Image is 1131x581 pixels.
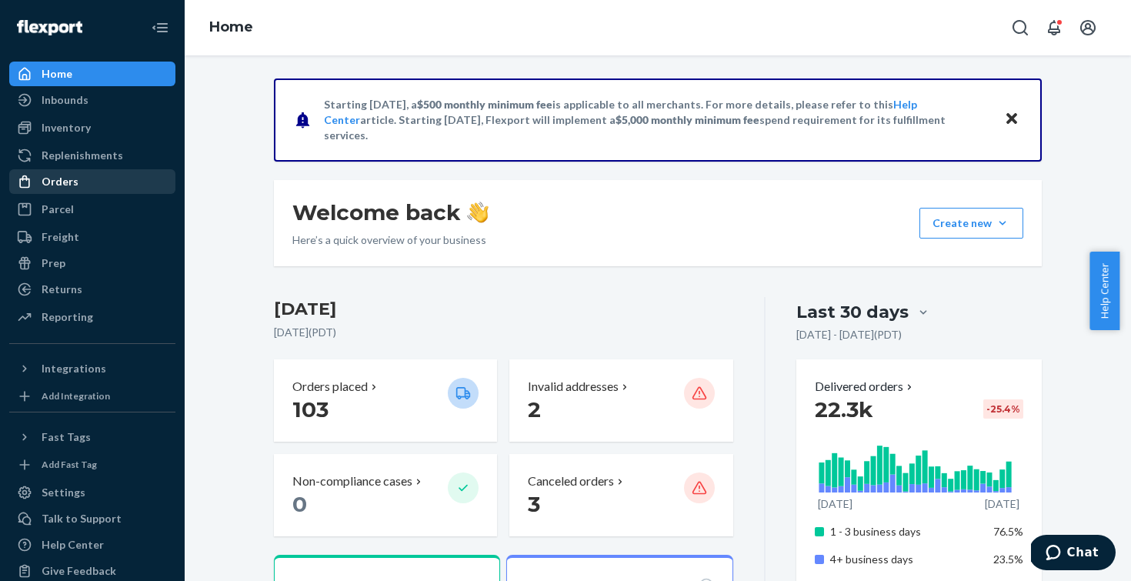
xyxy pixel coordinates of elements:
[9,115,175,140] a: Inventory
[42,309,93,325] div: Reporting
[616,113,759,126] span: $5,000 monthly minimum fee
[1073,12,1103,43] button: Open account menu
[292,491,307,517] span: 0
[919,208,1023,239] button: Create new
[9,251,175,275] a: Prep
[292,396,329,422] span: 103
[830,524,982,539] p: 1 - 3 business days
[993,525,1023,538] span: 76.5%
[42,255,65,271] div: Prep
[292,232,489,248] p: Here’s a quick overview of your business
[274,454,497,536] button: Non-compliance cases 0
[1002,109,1022,131] button: Close
[17,20,82,35] img: Flexport logo
[1005,12,1036,43] button: Open Search Box
[9,480,175,505] a: Settings
[9,197,175,222] a: Parcel
[528,396,541,422] span: 2
[42,66,72,82] div: Home
[9,305,175,329] a: Reporting
[467,202,489,223] img: hand-wave emoji
[9,62,175,86] a: Home
[9,533,175,557] a: Help Center
[1039,12,1069,43] button: Open notifications
[993,553,1023,566] span: 23.5%
[42,429,91,445] div: Fast Tags
[9,506,175,531] button: Talk to Support
[983,399,1023,419] div: -25.4 %
[42,92,88,108] div: Inbounds
[9,356,175,381] button: Integrations
[985,496,1019,512] p: [DATE]
[292,378,368,396] p: Orders placed
[9,88,175,112] a: Inbounds
[42,148,123,163] div: Replenishments
[9,143,175,168] a: Replenishments
[528,378,619,396] p: Invalid addresses
[830,552,982,567] p: 4+ business days
[1089,252,1119,330] button: Help Center
[9,387,175,406] a: Add Integration
[9,169,175,194] a: Orders
[42,120,91,135] div: Inventory
[9,456,175,474] a: Add Fast Tag
[9,277,175,302] a: Returns
[417,98,552,111] span: $500 monthly minimum fee
[42,282,82,297] div: Returns
[274,359,497,442] button: Orders placed 103
[528,491,540,517] span: 3
[42,563,116,579] div: Give Feedback
[42,389,110,402] div: Add Integration
[509,359,732,442] button: Invalid addresses 2
[42,361,106,376] div: Integrations
[796,300,909,324] div: Last 30 days
[42,174,78,189] div: Orders
[42,485,85,500] div: Settings
[145,12,175,43] button: Close Navigation
[815,378,916,396] button: Delivered orders
[42,202,74,217] div: Parcel
[9,425,175,449] button: Fast Tags
[274,325,733,340] p: [DATE] ( PDT )
[209,18,253,35] a: Home
[1031,535,1116,573] iframe: Opens a widget where you can chat to one of our agents
[509,454,732,536] button: Canceled orders 3
[528,472,614,490] p: Canceled orders
[274,297,733,322] h3: [DATE]
[292,472,412,490] p: Non-compliance cases
[9,225,175,249] a: Freight
[292,199,489,226] h1: Welcome back
[42,458,97,471] div: Add Fast Tag
[42,537,104,553] div: Help Center
[42,229,79,245] div: Freight
[815,396,873,422] span: 22.3k
[796,327,902,342] p: [DATE] - [DATE] ( PDT )
[324,97,989,143] p: Starting [DATE], a is applicable to all merchants. For more details, please refer to this article...
[42,511,122,526] div: Talk to Support
[197,5,265,50] ol: breadcrumbs
[818,496,852,512] p: [DATE]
